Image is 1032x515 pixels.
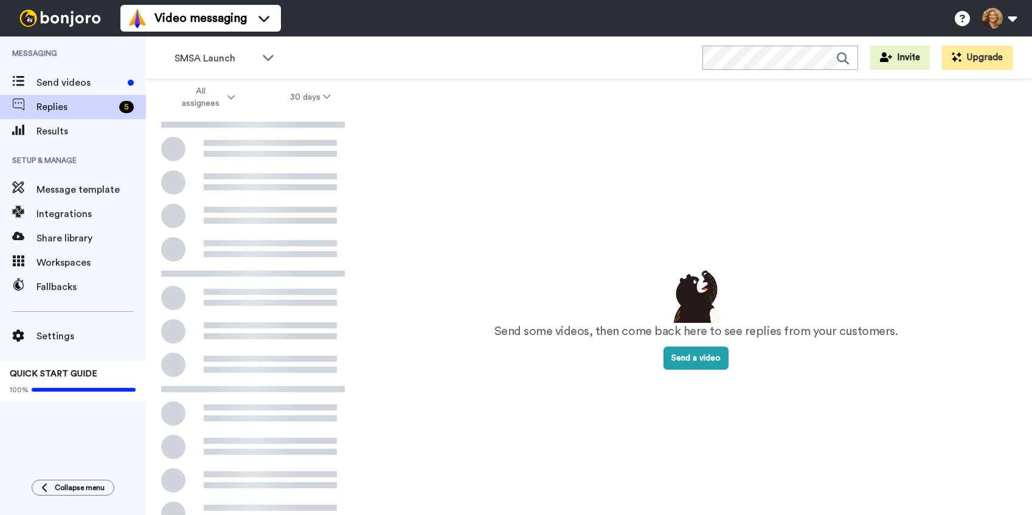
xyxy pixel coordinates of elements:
[36,280,146,294] span: Fallbacks
[36,329,146,344] span: Settings
[663,347,729,370] button: Send a video
[32,480,114,496] button: Collapse menu
[119,101,134,113] div: 5
[263,86,358,108] button: 30 days
[36,182,146,197] span: Message template
[494,323,898,340] p: Send some videos, then come back here to see replies from your customers.
[15,10,106,27] img: bj-logo-header-white.svg
[36,255,146,270] span: Workspaces
[36,207,146,221] span: Integrations
[36,124,146,139] span: Results
[870,46,930,70] button: Invite
[148,80,263,114] button: All assignees
[36,231,146,246] span: Share library
[36,100,114,114] span: Replies
[176,85,225,109] span: All assignees
[663,354,729,362] a: Send a video
[10,385,29,395] span: 100%
[942,46,1013,70] button: Upgrade
[154,10,247,27] span: Video messaging
[36,75,123,90] span: Send videos
[128,9,147,28] img: vm-color.svg
[10,370,97,378] span: QUICK START GUIDE
[666,267,727,323] img: results-emptystates.png
[175,51,256,66] span: SMSA Launch
[55,483,105,493] span: Collapse menu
